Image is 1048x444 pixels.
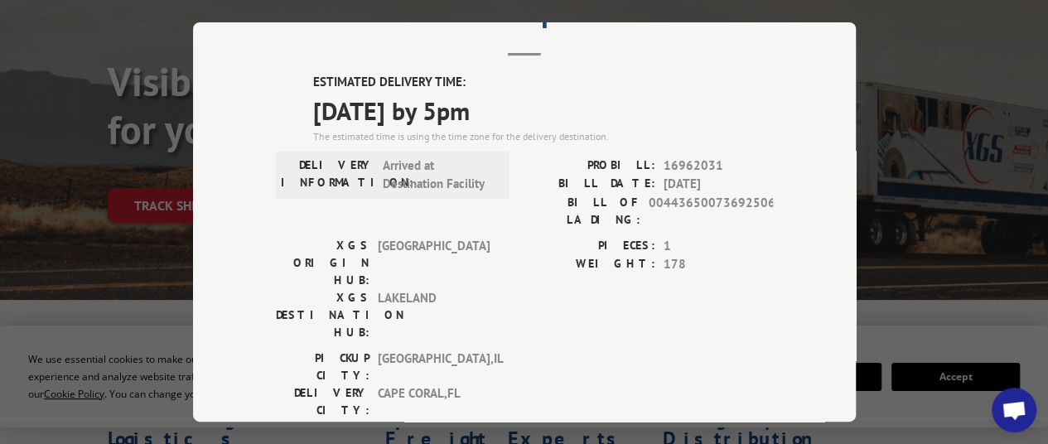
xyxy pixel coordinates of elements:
[524,236,655,255] label: PIECES:
[383,156,495,193] span: Arrived at Destination Facility
[649,193,773,228] span: 00443650073692506
[313,73,773,92] label: ESTIMATED DELIVERY TIME:
[276,349,369,384] label: PICKUP CITY:
[378,236,490,288] span: [GEOGRAPHIC_DATA]
[992,388,1036,432] div: Open chat
[276,288,369,340] label: XGS DESTINATION HUB:
[378,384,490,418] span: CAPE CORAL , FL
[524,193,640,228] label: BILL OF LADING:
[378,349,490,384] span: [GEOGRAPHIC_DATA] , IL
[664,175,773,194] span: [DATE]
[313,128,773,143] div: The estimated time is using the time zone for the delivery destination.
[524,175,655,194] label: BILL DATE:
[664,156,773,175] span: 16962031
[524,156,655,175] label: PROBILL:
[281,156,374,193] label: DELIVERY INFORMATION:
[524,255,655,274] label: WEIGHT:
[276,236,369,288] label: XGS ORIGIN HUB:
[276,384,369,418] label: DELIVERY CITY:
[664,255,773,274] span: 178
[378,288,490,340] span: LAKELAND
[664,236,773,255] span: 1
[313,91,773,128] span: [DATE] by 5pm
